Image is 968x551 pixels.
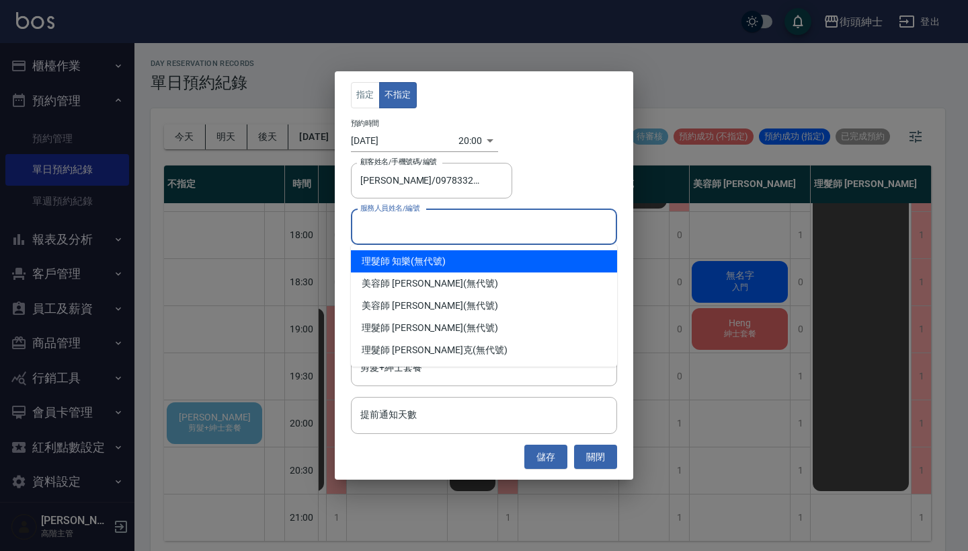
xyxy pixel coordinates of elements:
[351,82,380,108] button: 指定
[458,130,482,152] div: 20:00
[351,295,617,317] div: (無代號)
[351,130,458,152] input: Choose date, selected date is 2025-09-16
[362,299,463,313] span: 美容師 [PERSON_NAME]
[351,250,617,272] div: (無代號)
[351,118,379,128] label: 預約時間
[524,445,567,470] button: 儲存
[362,277,463,291] span: 美容師 [PERSON_NAME]
[362,254,411,268] span: 理髮師 知樂
[574,445,617,470] button: 關閉
[351,317,617,339] div: (無代號)
[360,203,419,213] label: 服務人員姓名/編號
[379,82,417,108] button: 不指定
[362,321,463,335] span: 理髮師 [PERSON_NAME]
[360,157,437,167] label: 顧客姓名/手機號碼/編號
[351,272,617,295] div: (無代號)
[362,343,473,357] span: 理髮師 [PERSON_NAME]克
[351,339,617,361] div: (無代號)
